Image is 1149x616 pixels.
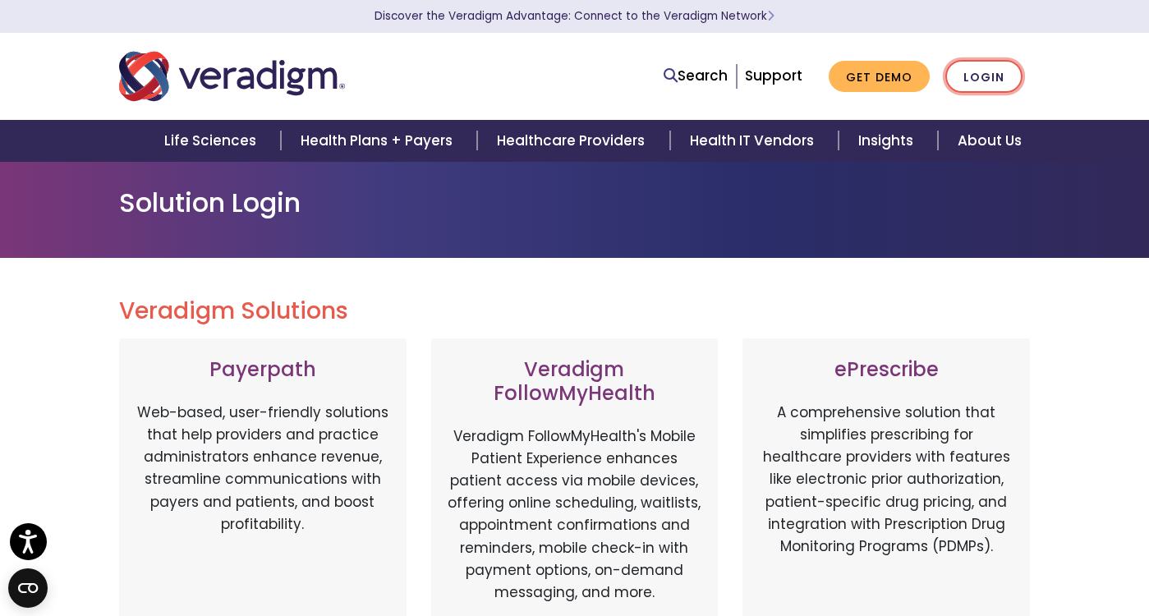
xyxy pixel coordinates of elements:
span: Learn More [767,8,774,24]
img: Veradigm logo [119,49,345,103]
a: Support [745,66,802,85]
button: Open CMP widget [8,568,48,608]
a: Healthcare Providers [477,120,669,162]
a: Health IT Vendors [670,120,839,162]
h2: Veradigm Solutions [119,297,1031,325]
a: Get Demo [829,61,930,93]
h3: Veradigm FollowMyHealth [448,358,702,406]
a: About Us [938,120,1041,162]
a: Insights [839,120,938,162]
a: Login [945,60,1023,94]
h1: Solution Login [119,187,1031,218]
h3: ePrescribe [759,358,1013,382]
iframe: Drift Chat Widget [834,498,1129,596]
a: Search [664,65,728,87]
a: Discover the Veradigm Advantage: Connect to the Veradigm NetworkLearn More [375,8,774,24]
h3: Payerpath [136,358,390,382]
p: Veradigm FollowMyHealth's Mobile Patient Experience enhances patient access via mobile devices, o... [448,425,702,605]
a: Life Sciences [145,120,281,162]
a: Health Plans + Payers [281,120,477,162]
